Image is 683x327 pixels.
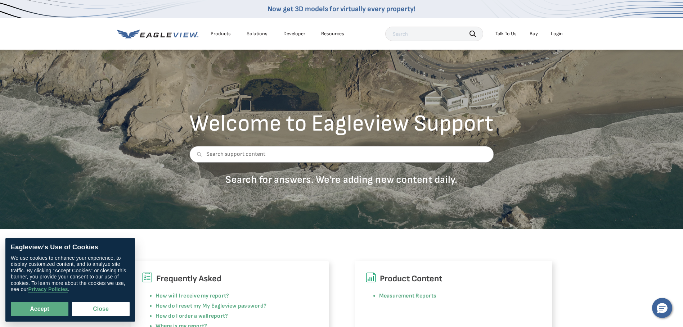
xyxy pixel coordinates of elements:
[652,298,672,318] button: Hello, have a question? Let’s chat.
[225,313,228,319] a: ?
[142,272,318,286] h6: Frequently Asked
[209,313,225,319] a: report
[72,302,130,316] button: Close
[495,31,517,37] div: Talk To Us
[28,287,68,293] a: Privacy Policies
[11,255,130,293] div: We use cookies to enhance your experience, to display customized content, and to analyze site tra...
[11,244,130,251] div: Eagleview’s Use of Cookies
[385,27,483,41] input: Search
[11,302,68,316] button: Accept
[283,31,305,37] a: Developer
[156,303,267,309] a: How do I reset my My Eagleview password?
[247,31,268,37] div: Solutions
[189,173,494,186] p: Search for answers. We're adding new content daily.
[365,272,542,286] h6: Product Content
[551,31,563,37] div: Login
[211,31,231,37] div: Products
[530,31,538,37] a: Buy
[189,112,494,135] h2: Welcome to Eagleview Support
[189,146,494,163] input: Search support content
[321,31,344,37] div: Resources
[156,313,209,319] a: How do I order a wall
[379,292,437,299] a: Measurement Reports
[268,5,415,13] a: Now get 3D models for virtually every property!
[156,292,229,299] a: How will I receive my report?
